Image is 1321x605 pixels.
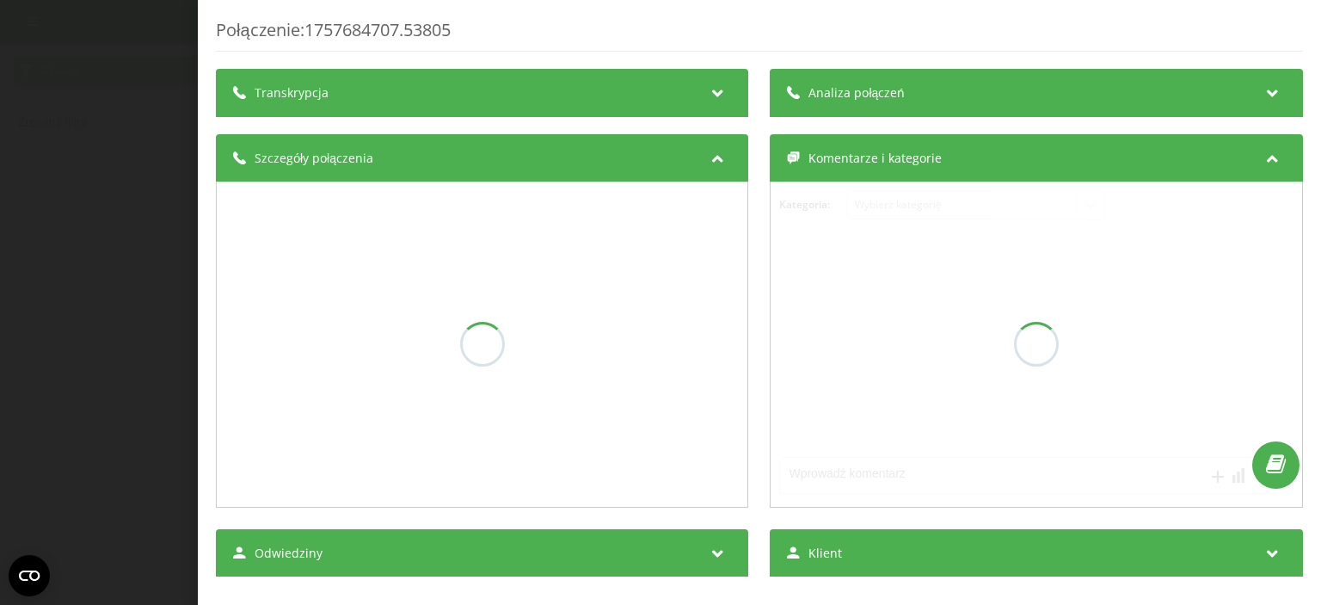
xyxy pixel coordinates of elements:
span: Odwiedziny [255,545,323,562]
span: Transkrypcja [255,84,329,102]
span: Analiza połączeń [809,84,906,102]
div: Połączenie : 1757684707.53805 [216,18,1303,52]
button: Open CMP widget [9,555,50,596]
span: Komentarze i kategorie [809,150,943,167]
span: Szczegóły połączenia [255,150,373,167]
span: Klient [809,545,843,562]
